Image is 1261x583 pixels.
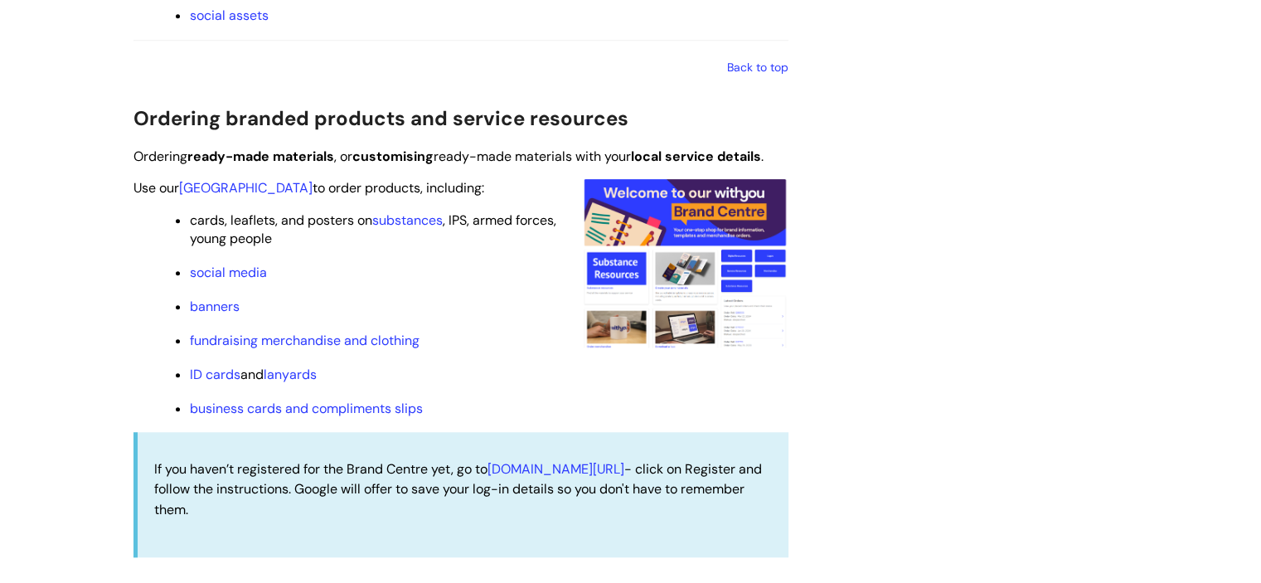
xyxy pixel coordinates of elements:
img: A screenshot of the homepage of the Brand Centre showing how easy it is to navigate [581,177,788,348]
a: [DOMAIN_NAME][URL] [487,460,624,478]
span: Ordering branded products and service resources [133,105,628,131]
a: lanyards [264,366,317,383]
a: social assets [190,7,269,24]
span: If you haven’t registered for the Brand Centre yet, go to - click on Register and follow the inst... [154,460,762,519]
span: Ordering , or ready-made materials with your . [133,148,764,165]
a: social media [190,264,267,281]
strong: customising [352,148,434,165]
span: and [190,366,317,383]
a: ID cards [190,366,240,383]
strong: local service details [631,148,761,165]
a: [GEOGRAPHIC_DATA] [179,179,313,197]
a: banners [190,298,240,315]
a: fundraising merchandise and clothing [190,332,420,349]
span: Use our to order products, including: [133,179,484,197]
a: Back to top [727,60,788,75]
span: cards, leaflets, and posters on , IPS, armed forces, young people [190,211,556,247]
strong: ready-made materials [187,148,334,165]
a: business cards and compliments slips [190,400,423,417]
a: substances [372,211,443,229]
